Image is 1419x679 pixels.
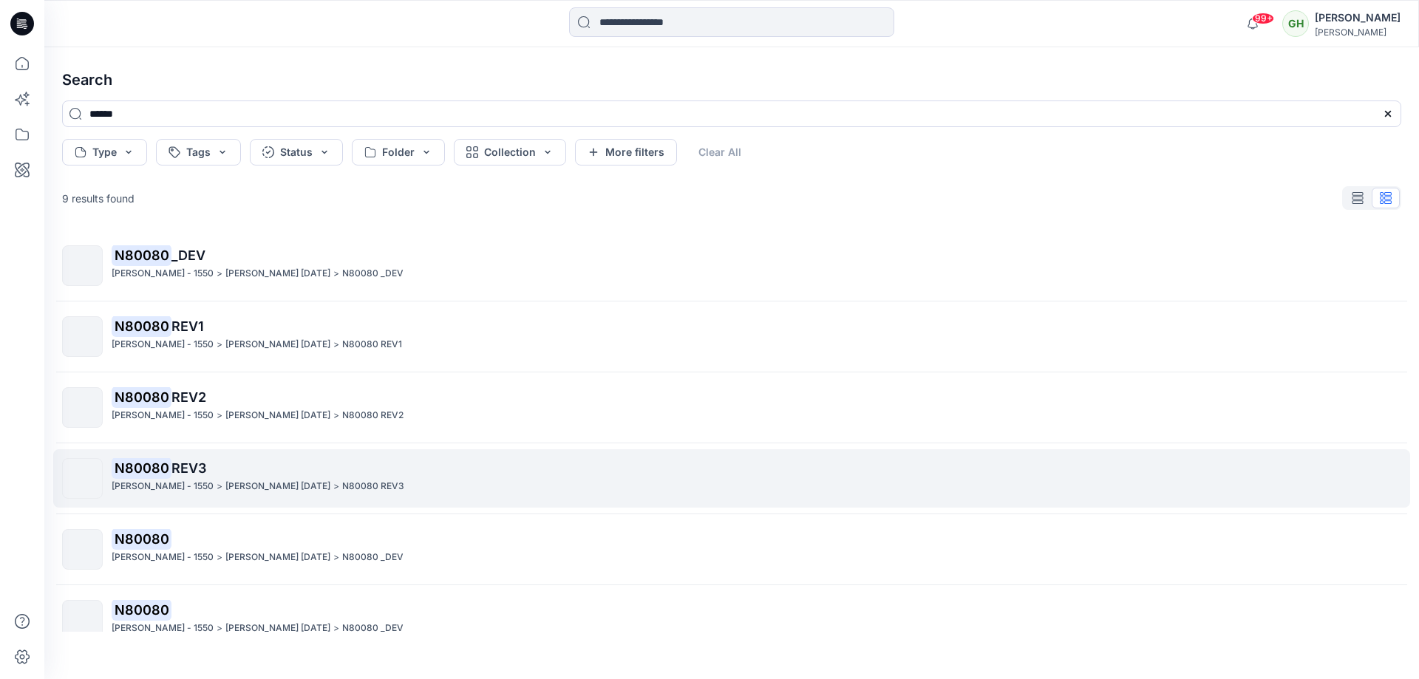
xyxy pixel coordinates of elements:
button: Type [62,139,147,166]
span: _DEV [171,248,205,263]
div: [PERSON_NAME] [1315,27,1401,38]
button: More filters [575,139,677,166]
button: Status [250,139,343,166]
p: > [333,337,339,352]
p: N80080 _DEV [342,621,404,636]
span: REV3 [171,460,206,476]
p: N80080 _DEV [342,550,404,565]
mark: N80080 [112,457,171,478]
div: [PERSON_NAME] [1315,9,1401,27]
div: GH [1282,10,1309,37]
p: Ellen Tracy Nov 25 [225,479,330,494]
h4: Search [50,59,1413,100]
p: Ellen Tracy Nov 25 [225,266,330,282]
button: Folder [352,139,445,166]
p: Ellen Tracy - 1550 [112,550,214,565]
p: N80080 REV2 [342,408,404,423]
p: > [333,550,339,565]
mark: N80080 [112,386,171,407]
p: > [333,266,339,282]
p: N80080 REV1 [342,337,402,352]
p: 9 results found [62,191,135,206]
p: > [217,621,222,636]
a: N80080[PERSON_NAME] - 1550>[PERSON_NAME] [DATE]>N80080 _DEV [53,520,1410,579]
button: Collection [454,139,566,166]
p: > [217,550,222,565]
p: > [333,621,339,636]
button: Tags [156,139,241,166]
p: > [217,266,222,282]
mark: N80080 [112,315,171,336]
a: N80080REV1[PERSON_NAME] - 1550>[PERSON_NAME] [DATE]>N80080 REV1 [53,307,1410,366]
p: Ellen Tracy - 1550 [112,337,214,352]
p: Ellen Tracy Nov 25 [225,550,330,565]
p: > [333,408,339,423]
span: REV1 [171,318,204,334]
p: > [217,337,222,352]
a: N80080REV2[PERSON_NAME] - 1550>[PERSON_NAME] [DATE]>N80080 REV2 [53,378,1410,437]
p: Ellen Tracy - 1550 [112,479,214,494]
p: > [217,408,222,423]
p: Ellen Tracy - 1550 [112,621,214,636]
a: N80080_DEV[PERSON_NAME] - 1550>[PERSON_NAME] [DATE]>N80080 _DEV [53,236,1410,295]
span: REV2 [171,389,206,405]
p: N80080 REV3 [342,479,404,494]
a: N80080REV3[PERSON_NAME] - 1550>[PERSON_NAME] [DATE]>N80080 REV3 [53,449,1410,508]
mark: N80080 [112,245,171,265]
span: 99+ [1252,13,1274,24]
p: > [333,479,339,494]
p: N80080 _DEV [342,266,404,282]
p: > [217,479,222,494]
p: Ellen Tracy - 1550 [112,266,214,282]
p: Ellen Tracy Nov 25 [225,408,330,423]
mark: N80080 [112,528,171,549]
p: Ellen Tracy - 1550 [112,408,214,423]
p: Ellen Tracy Nov 25 [225,337,330,352]
mark: N80080 [112,599,171,620]
p: Ellen Tracy Nov 25 [225,621,330,636]
a: N80080[PERSON_NAME] - 1550>[PERSON_NAME] [DATE]>N80080 _DEV [53,591,1410,649]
